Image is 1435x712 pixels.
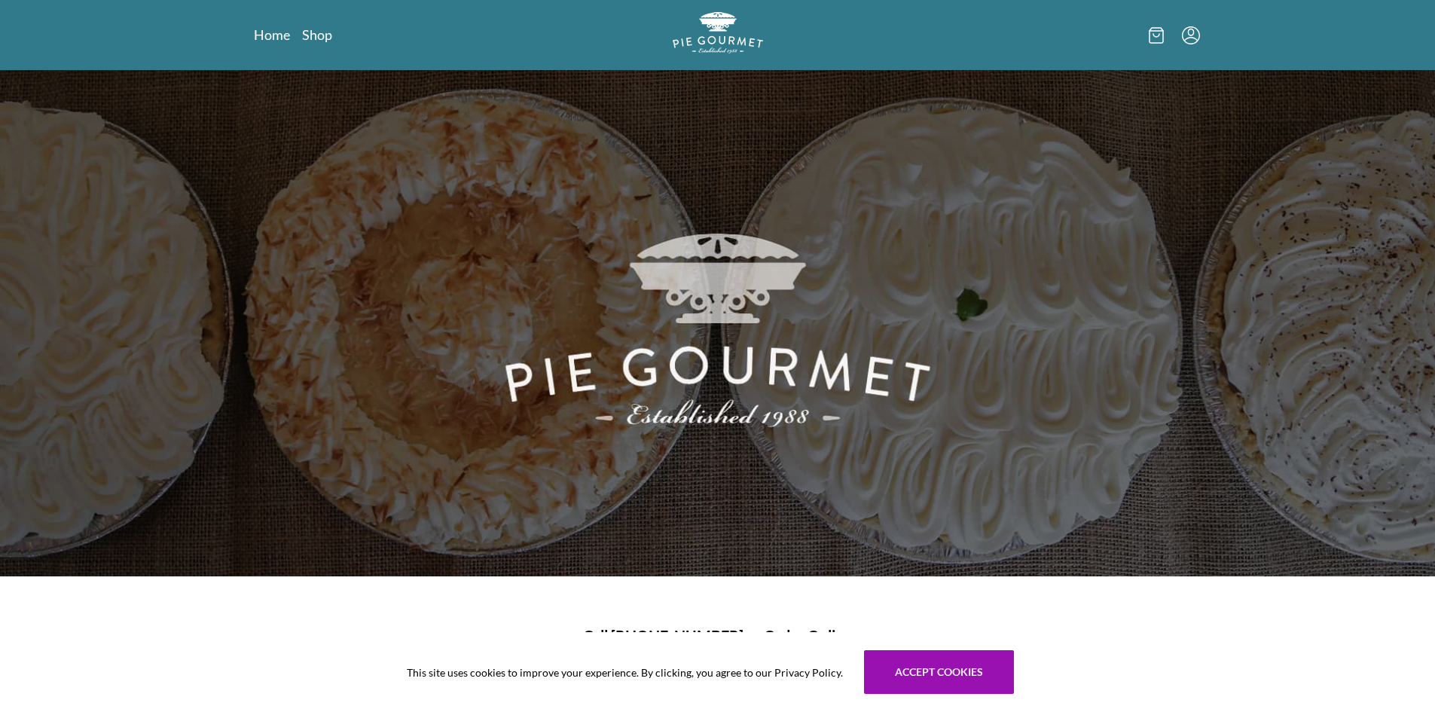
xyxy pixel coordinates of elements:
[407,665,843,680] span: This site uses cookies to improve your experience. By clicking, you agree to our Privacy Policy.
[302,26,332,44] a: Shop
[1182,26,1200,44] button: Menu
[254,26,290,44] a: Home
[864,650,1014,694] button: Accept cookies
[673,12,763,58] a: Logo
[673,12,763,53] img: logo
[272,625,1164,647] h1: Call [PHONE_NUMBER] or Order Online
